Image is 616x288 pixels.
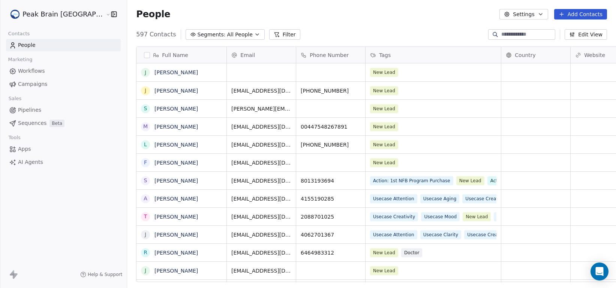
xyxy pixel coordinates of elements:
a: [PERSON_NAME] [154,160,198,166]
a: [PERSON_NAME] [154,88,198,94]
a: [PERSON_NAME] [154,142,198,148]
span: [EMAIL_ADDRESS][DOMAIN_NAME] [231,141,291,148]
a: Campaigns [6,78,121,90]
span: Workflows [18,67,45,75]
button: Settings [499,9,548,19]
span: Phone Number [310,51,349,59]
span: Tools [5,132,24,143]
span: People [18,41,36,49]
a: [PERSON_NAME] [154,178,198,184]
span: Segments: [198,31,226,39]
div: grid [136,63,227,282]
span: 597 Contacts [136,30,176,39]
span: Usecase Creativity [370,212,418,221]
span: New Lead [370,122,398,131]
div: S [144,177,147,184]
span: Usecase Aging [420,194,460,203]
span: 4062701367 [301,231,361,238]
span: 00447548267891 [301,123,361,130]
span: New Lead [456,176,484,185]
div: Open Intercom Messenger [591,262,609,280]
a: [PERSON_NAME] [154,214,198,220]
span: 6464983312 [301,249,361,256]
span: Doctor [401,248,422,257]
a: [PERSON_NAME] [154,268,198,274]
button: Edit View [565,29,607,40]
span: People [136,9,170,20]
span: Action: 1st QEEG Purchase (Office) [487,176,572,185]
span: Action: 1st NFB Program Purchase [370,176,453,185]
div: J [145,267,146,274]
img: Peak%20Brain%20Logo.png [10,10,19,19]
a: [PERSON_NAME] [154,232,198,238]
span: Usecase Attention [370,230,417,239]
span: Usecase Attention [370,194,417,203]
div: Tags [366,47,501,63]
span: AI Agents [18,158,43,166]
a: People [6,39,121,51]
a: [PERSON_NAME] [154,124,198,130]
span: Usecase Rebound [494,212,540,221]
span: [PERSON_NAME][EMAIL_ADDRESS][PERSON_NAME][DOMAIN_NAME] [231,105,291,112]
div: Phone Number [296,47,365,63]
span: [EMAIL_ADDRESS][DOMAIN_NAME] [231,213,291,220]
span: [EMAIL_ADDRESS][DOMAIN_NAME] [231,231,291,238]
span: New Lead [370,140,398,149]
div: m [143,123,148,130]
div: F [144,159,147,166]
span: Usecase Creativity [463,194,511,203]
span: Usecase Mood [421,212,460,221]
span: Help & Support [88,271,122,277]
span: Sales [5,93,25,104]
span: All People [227,31,253,39]
span: New Lead [370,248,398,257]
a: [PERSON_NAME] [154,69,198,75]
span: Pipelines [18,106,41,114]
div: Email [227,47,296,63]
span: [EMAIL_ADDRESS][DOMAIN_NAME] [231,195,291,202]
span: Website [584,51,605,59]
span: New Lead [370,68,398,77]
span: [EMAIL_ADDRESS][DOMAIN_NAME] [231,177,291,184]
button: Add Contacts [554,9,607,19]
span: [EMAIL_ADDRESS][DOMAIN_NAME] [231,267,291,274]
a: SequencesBeta [6,117,121,129]
a: AI Agents [6,156,121,168]
span: [PHONE_NUMBER] [301,141,361,148]
a: Pipelines [6,104,121,116]
a: Workflows [6,65,121,77]
span: Email [240,51,255,59]
div: J [145,87,146,94]
span: New Lead [370,104,398,113]
div: R [144,249,147,256]
div: Country [501,47,570,63]
span: New Lead [370,158,398,167]
span: Country [515,51,536,59]
div: J [145,231,146,238]
button: Peak Brain [GEOGRAPHIC_DATA] [9,8,100,21]
a: [PERSON_NAME] [154,196,198,202]
span: Peak Brain [GEOGRAPHIC_DATA] [22,9,104,19]
span: Usecase Creativity [464,230,512,239]
span: 4155190285 [301,195,361,202]
span: New Lead [463,212,491,221]
span: Contacts [5,28,33,39]
span: 2088701025 [301,213,361,220]
button: Filter [269,29,300,40]
span: Campaigns [18,80,47,88]
a: Help & Support [80,271,122,277]
span: New Lead [370,86,398,95]
span: New Lead [370,266,398,275]
div: S [144,105,147,112]
span: Usecase Clarity [420,230,461,239]
span: [EMAIL_ADDRESS][DOMAIN_NAME] [231,159,291,166]
span: Beta [49,120,64,127]
a: [PERSON_NAME] [154,106,198,112]
div: T [144,213,147,220]
div: Full Name [136,47,226,63]
span: [EMAIL_ADDRESS][DOMAIN_NAME] [231,123,291,130]
span: [EMAIL_ADDRESS][DOMAIN_NAME] [231,87,291,94]
a: Apps [6,143,121,155]
span: Marketing [5,54,36,65]
span: Full Name [162,51,188,59]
